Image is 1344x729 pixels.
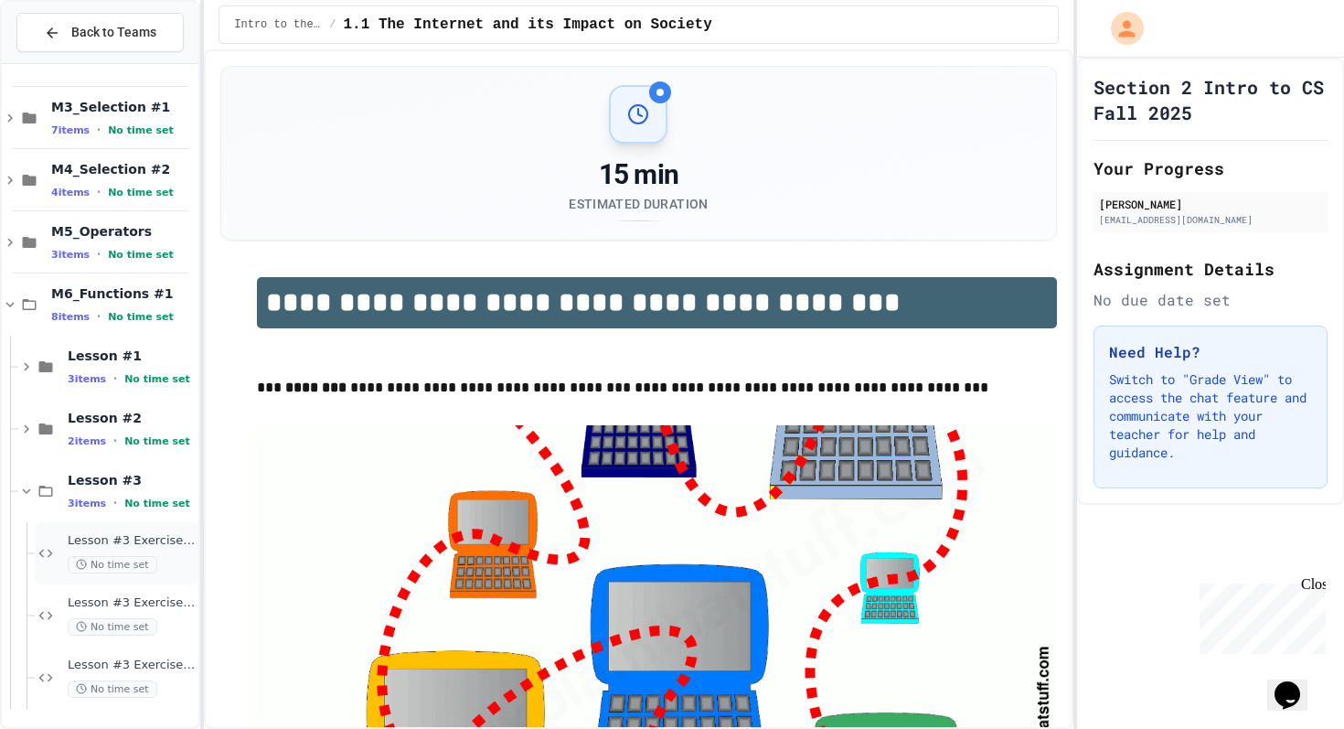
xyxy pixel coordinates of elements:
[51,99,195,115] span: M3_Selection #1
[51,249,90,261] span: 3 items
[97,185,101,199] span: •
[68,618,157,636] span: No time set
[68,681,157,698] span: No time set
[1099,196,1322,212] div: [PERSON_NAME]
[68,498,106,509] span: 3 items
[71,23,156,42] span: Back to Teams
[1093,155,1328,181] h2: Your Progress
[97,123,101,137] span: •
[51,311,90,323] span: 8 items
[68,556,157,574] span: No time set
[113,371,117,386] span: •
[1109,341,1312,363] h3: Need Help?
[569,158,708,191] div: 15 min
[108,249,174,261] span: No time set
[1192,576,1326,654] iframe: chat widget
[569,195,708,213] div: Estimated Duration
[1093,74,1328,125] h1: Section 2 Intro to CS Fall 2025
[1092,7,1148,49] div: My Account
[1267,656,1326,711] iframe: chat widget
[108,311,174,323] span: No time set
[51,161,195,177] span: M4_Selection #2
[124,435,190,447] span: No time set
[1109,370,1312,462] p: Switch to "Grade View" to access the chat feature and communicate with your teacher for help and ...
[108,124,174,136] span: No time set
[113,496,117,510] span: •
[51,223,195,240] span: M5_Operators
[124,498,190,509] span: No time set
[68,435,106,447] span: 2 items
[1093,256,1328,282] h2: Assignment Details
[68,658,195,673] span: Lesson #3 Exercise #3.3
[68,472,195,488] span: Lesson #3
[68,410,195,426] span: Lesson #2
[97,309,101,324] span: •
[51,187,90,198] span: 4 items
[1099,213,1322,227] div: [EMAIL_ADDRESS][DOMAIN_NAME]
[97,247,101,262] span: •
[344,14,712,36] span: 1.1 The Internet and its Impact on Society
[1093,289,1328,311] div: No due date set
[16,13,184,52] button: Back to Teams
[7,7,126,116] div: Chat with us now!Close
[124,373,190,385] span: No time set
[329,17,336,32] span: /
[68,595,195,611] span: Lesson #3 Exercise #3.2
[108,187,174,198] span: No time set
[113,434,117,448] span: •
[68,533,195,549] span: Lesson #3 Exercise #3.1
[234,17,322,32] span: Intro to the Web
[68,348,195,364] span: Lesson #1
[51,124,90,136] span: 7 items
[51,285,195,302] span: M6_Functions #1
[68,373,106,385] span: 3 items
